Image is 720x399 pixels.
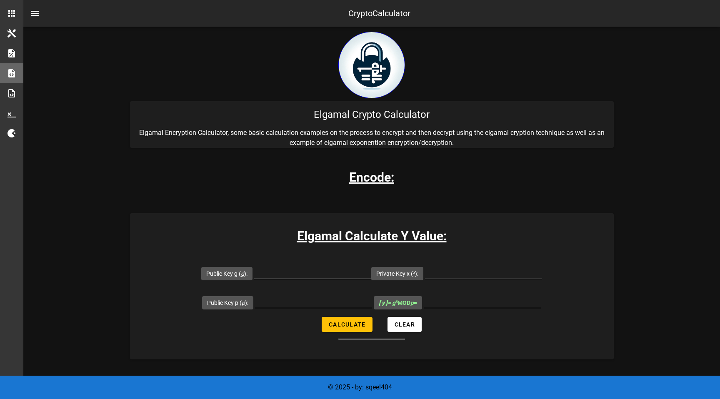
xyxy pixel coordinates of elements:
[241,270,244,277] i: g
[25,3,45,23] button: nav-menu-toggle
[206,269,247,278] label: Public Key g ( ):
[328,383,392,391] span: © 2025 - by: sqeel404
[338,92,405,100] a: home
[379,299,397,306] i: = g
[328,321,365,328] span: Calculate
[387,317,422,332] button: Clear
[242,299,245,306] i: p
[379,299,387,306] b: [ y ]
[130,101,614,128] div: Elgamal Crypto Calculator
[207,299,248,307] label: Public Key p ( ):
[322,317,372,332] button: Calculate
[130,227,614,245] h3: Elgamal Calculate Y Value:
[349,168,394,187] h3: Encode:
[394,321,415,328] span: Clear
[379,299,417,306] span: MOD =
[410,299,414,306] i: p
[130,128,614,148] p: Elgamal Encryption Calculator, some basic calculation examples on the process to encrypt and then...
[348,7,410,20] div: CryptoCalculator
[376,269,418,278] label: Private Key x ( ):
[395,299,397,304] sup: x
[413,269,415,275] sup: x
[338,32,405,98] img: encryption logo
